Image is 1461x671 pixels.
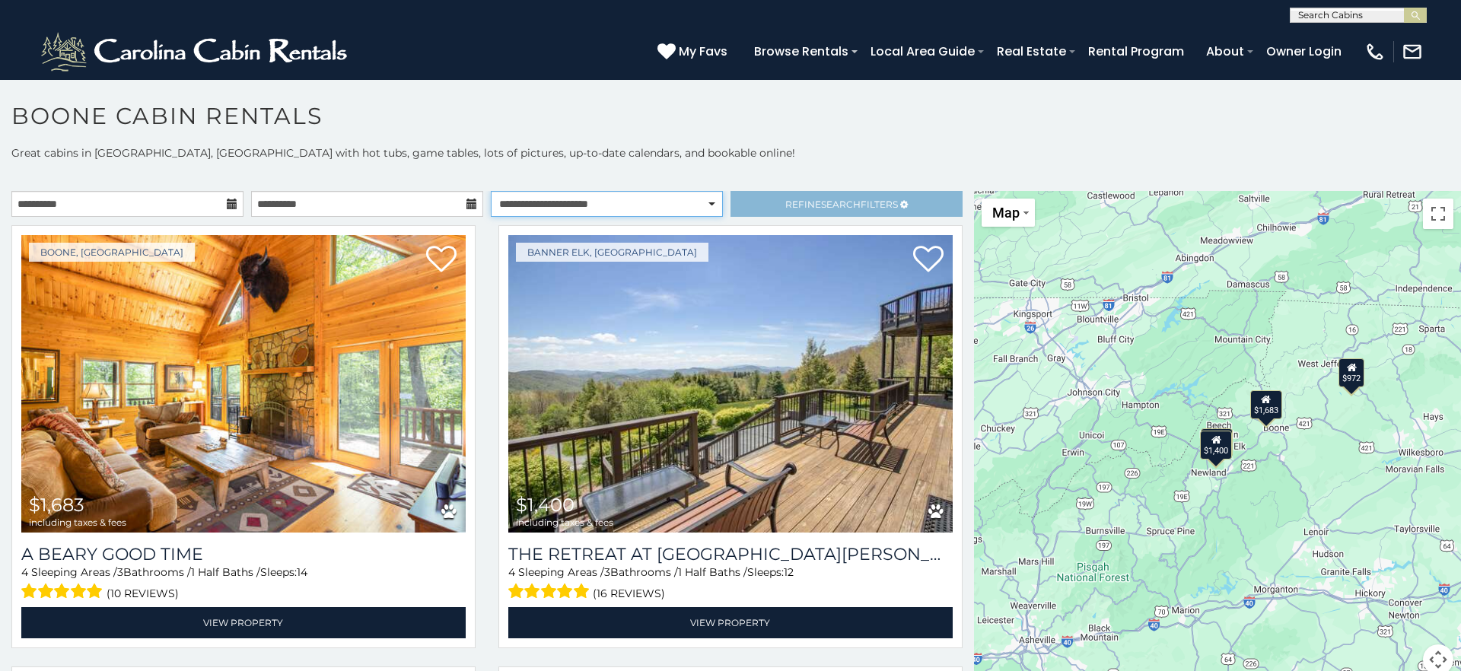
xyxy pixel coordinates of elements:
span: 12 [784,565,794,579]
button: Toggle fullscreen view [1423,199,1453,229]
h3: The Retreat at Mountain Meadows [508,544,953,564]
a: My Favs [657,42,731,62]
a: Browse Rentals [746,38,856,65]
img: The Retreat at Mountain Meadows [508,235,953,533]
img: mail-regular-white.png [1402,41,1423,62]
div: $1,088 [1201,428,1233,457]
span: including taxes & fees [516,517,613,527]
a: Owner Login [1259,38,1349,65]
span: 3 [117,565,123,579]
a: View Property [21,607,466,638]
a: View Property [508,607,953,638]
span: 1 Half Baths / [678,565,747,579]
a: A Beary Good Time [21,544,466,564]
img: phone-regular-white.png [1364,41,1386,62]
div: Sleeping Areas / Bathrooms / Sleeps: [21,564,466,603]
div: $1,400 [1200,431,1232,460]
a: Banner Elk, [GEOGRAPHIC_DATA] [516,243,708,262]
a: The Retreat at [GEOGRAPHIC_DATA][PERSON_NAME] [508,544,953,564]
span: Map [992,205,1020,221]
span: Refine Filters [785,199,898,210]
span: 14 [297,565,307,579]
a: A Beary Good Time $1,683 including taxes & fees [21,235,466,533]
a: The Retreat at Mountain Meadows $1,400 including taxes & fees [508,235,953,533]
span: (16 reviews) [593,584,665,603]
span: My Favs [679,42,727,61]
a: Real Estate [989,38,1074,65]
img: A Beary Good Time [21,235,466,533]
div: $1,683 [1250,390,1282,419]
span: 3 [604,565,610,579]
a: Boone, [GEOGRAPHIC_DATA] [29,243,195,262]
a: Rental Program [1081,38,1192,65]
span: $1,400 [516,494,575,516]
span: $1,683 [29,494,84,516]
span: 4 [21,565,28,579]
span: 4 [508,565,515,579]
a: Add to favorites [426,244,457,276]
span: 1 Half Baths / [191,565,260,579]
div: Sleeping Areas / Bathrooms / Sleeps: [508,564,953,603]
a: RefineSearchFilters [730,191,963,217]
a: Local Area Guide [863,38,982,65]
a: Add to favorites [913,244,944,276]
span: including taxes & fees [29,517,126,527]
span: Search [821,199,861,210]
img: White-1-2.png [38,29,354,75]
div: $972 [1338,358,1364,387]
a: About [1198,38,1252,65]
button: Change map style [982,199,1035,227]
span: (10 reviews) [107,584,179,603]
